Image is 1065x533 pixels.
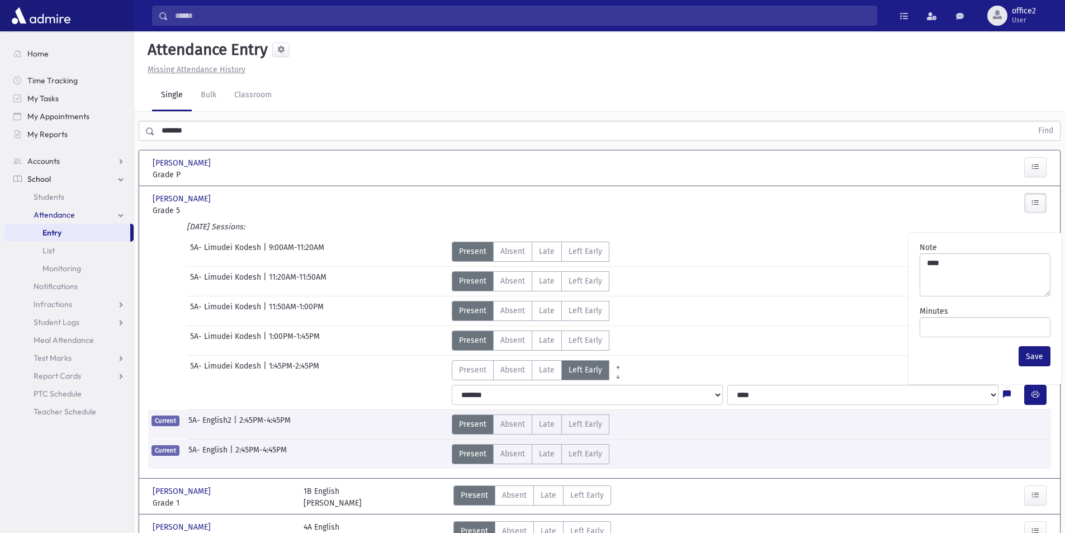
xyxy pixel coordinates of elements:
span: Present [461,489,488,501]
span: Grade 1 [153,497,292,509]
span: 9:00AM-11:20AM [269,242,324,262]
div: 1B English [PERSON_NAME] [304,485,362,509]
span: Present [459,418,486,430]
span: My Tasks [27,93,59,103]
a: Time Tracking [4,72,134,89]
a: Report Cards [4,367,134,385]
a: Single [152,80,192,111]
span: [PERSON_NAME] [153,157,213,169]
span: 5A- Limudei Kodesh [190,331,263,351]
span: | [263,360,269,380]
span: Present [459,334,486,346]
span: Present [459,448,486,460]
div: AttTypes [452,331,609,351]
u: Missing Attendance History [148,65,245,74]
span: Grade 5 [153,205,292,216]
div: AttTypes [453,485,611,509]
span: Home [27,49,49,59]
a: My Tasks [4,89,134,107]
span: | [263,242,269,262]
span: Late [539,334,555,346]
span: My Appointments [27,111,89,121]
span: | [263,271,269,291]
span: Report Cards [34,371,81,381]
span: List [42,246,55,256]
span: 5A- Limudei Kodesh [190,360,263,380]
span: Accounts [27,156,60,166]
span: Time Tracking [27,76,78,86]
span: Infractions [34,299,72,309]
span: [PERSON_NAME] [153,521,213,533]
a: Notifications [4,277,134,295]
img: AdmirePro [9,4,73,27]
span: Late [541,489,556,501]
input: Search [168,6,877,26]
a: Bulk [192,80,225,111]
span: Late [539,246,555,257]
span: Test Marks [34,353,72,363]
span: Late [539,418,555,430]
span: Absent [500,305,525,317]
span: Absent [502,489,527,501]
span: office2 [1012,7,1036,16]
span: Attendance [34,210,75,220]
a: Classroom [225,80,281,111]
span: School [27,174,51,184]
a: School [4,170,134,188]
span: 1:00PM-1:45PM [269,331,320,351]
label: Minutes [920,305,948,317]
span: Students [34,192,64,202]
i: [DATE] Sessions: [187,222,245,232]
a: Test Marks [4,349,134,367]
a: Accounts [4,152,134,170]
span: [PERSON_NAME] [153,485,213,497]
div: AttTypes [452,301,609,321]
a: Entry [4,224,130,242]
a: PTC Schedule [4,385,134,403]
span: Left Early [569,448,602,460]
a: List [4,242,134,260]
span: 2:45PM-4:45PM [239,414,291,435]
span: Grade P [153,169,292,181]
span: | [263,301,269,321]
span: Student Logs [34,317,79,327]
span: Absent [500,418,525,430]
a: Missing Attendance History [143,65,245,74]
span: Left Early [569,364,602,376]
span: Left Early [569,334,602,346]
span: Present [459,305,486,317]
span: Absent [500,246,525,257]
div: AttTypes [452,414,609,435]
span: My Reports [27,129,68,139]
span: Late [539,448,555,460]
span: Monitoring [42,263,81,273]
a: My Reports [4,125,134,143]
a: Home [4,45,134,63]
span: Late [539,275,555,287]
span: Absent [500,364,525,376]
span: Present [459,364,486,376]
a: My Appointments [4,107,134,125]
span: | [263,331,269,351]
span: Left Early [569,275,602,287]
div: AttTypes [452,360,627,380]
span: Notifications [34,281,78,291]
label: Note [920,242,937,253]
span: Left Early [569,305,602,317]
span: Late [539,305,555,317]
span: Left Early [569,246,602,257]
span: Absent [500,448,525,460]
div: AttTypes [452,271,609,291]
span: 5A- English [188,444,230,464]
span: 1:45PM-2:45PM [269,360,319,380]
a: Teacher Schedule [4,403,134,421]
a: Student Logs [4,313,134,331]
a: Infractions [4,295,134,313]
span: 11:50AM-1:00PM [269,301,324,321]
span: Meal Attendance [34,335,94,345]
span: Absent [500,334,525,346]
span: | [234,414,239,435]
span: 11:20AM-11:50AM [269,271,326,291]
a: Students [4,188,134,206]
a: Attendance [4,206,134,224]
